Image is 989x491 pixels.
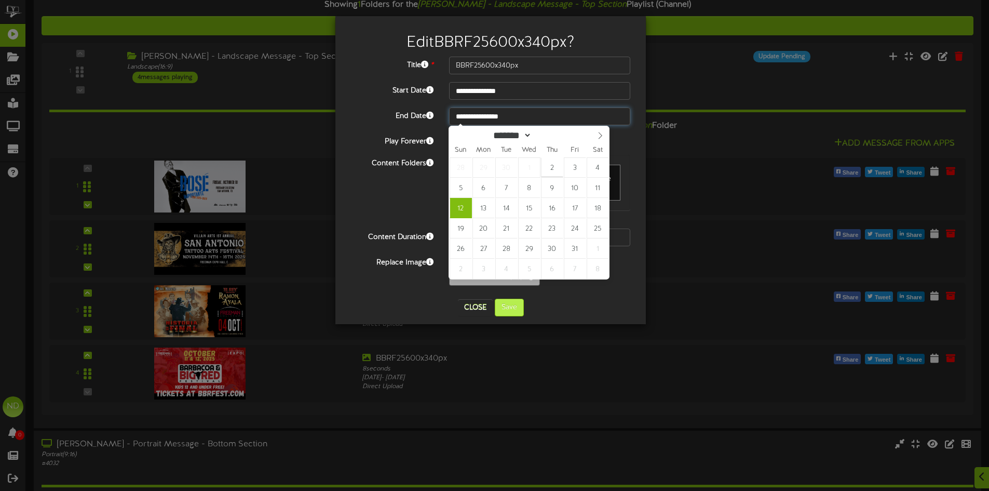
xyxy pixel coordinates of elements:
span: October 13, 2025 [472,198,495,218]
label: Content Duration [343,229,441,243]
label: Start Date [343,82,441,96]
label: Content Folders [343,155,441,169]
span: October 3, 2025 [564,157,586,178]
span: October 14, 2025 [495,198,518,218]
span: November 6, 2025 [541,259,563,279]
span: November 2, 2025 [450,259,472,279]
span: October 16, 2025 [541,198,563,218]
span: October 20, 2025 [472,218,495,238]
label: Replace Image [343,254,441,268]
span: October 9, 2025 [541,178,563,198]
span: October 15, 2025 [518,198,540,218]
span: Tue [495,147,518,154]
span: October 23, 2025 [541,218,563,238]
span: Thu [540,147,563,154]
span: October 21, 2025 [495,218,518,238]
span: October 19, 2025 [450,218,472,238]
span: Wed [518,147,540,154]
label: Title [343,57,441,71]
span: October 27, 2025 [472,238,495,259]
span: November 3, 2025 [472,259,495,279]
span: October 18, 2025 [587,198,609,218]
button: Close [458,299,493,316]
input: Title [449,57,630,74]
span: October 31, 2025 [564,238,586,259]
input: Year [532,130,569,141]
span: Sat [586,147,609,154]
button: Save [495,299,524,316]
label: End Date [343,108,441,122]
span: September 28, 2025 [450,157,472,178]
span: Mon [472,147,495,154]
span: November 5, 2025 [518,259,540,279]
span: October 26, 2025 [450,238,472,259]
span: October 8, 2025 [518,178,540,198]
span: Fri [563,147,586,154]
span: October 24, 2025 [564,218,586,238]
span: October 4, 2025 [587,157,609,178]
h2: Edit BBRF25600x340px ? [351,34,630,51]
span: September 29, 2025 [472,157,495,178]
span: October 22, 2025 [518,218,540,238]
label: Play Forever [343,133,441,147]
span: October 11, 2025 [587,178,609,198]
span: September 30, 2025 [495,157,518,178]
span: October 28, 2025 [495,238,518,259]
span: October 30, 2025 [541,238,563,259]
span: October 12, 2025 [450,198,472,218]
span: November 1, 2025 [587,238,609,259]
span: October 5, 2025 [450,178,472,198]
span: October 17, 2025 [564,198,586,218]
span: October 6, 2025 [472,178,495,198]
span: October 1, 2025 [518,157,540,178]
span: November 7, 2025 [564,259,586,279]
span: November 8, 2025 [587,259,609,279]
span: November 4, 2025 [495,259,518,279]
span: October 25, 2025 [587,218,609,238]
span: October 2, 2025 [541,157,563,178]
span: October 29, 2025 [518,238,540,259]
span: October 10, 2025 [564,178,586,198]
span: October 7, 2025 [495,178,518,198]
span: Sun [449,147,472,154]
